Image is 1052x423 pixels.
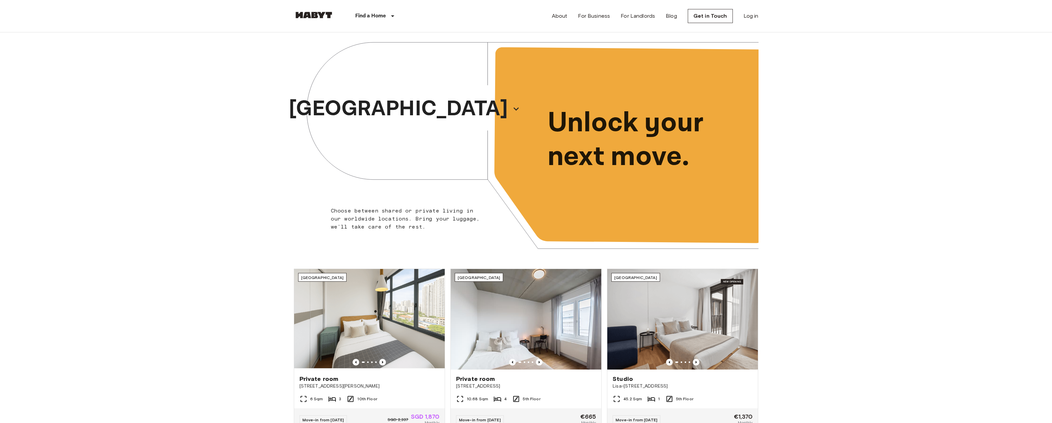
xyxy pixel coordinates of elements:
button: Previous image [536,359,543,366]
img: Marketing picture of unit DE-01-489-503-001 [607,269,758,370]
a: For Landlords [621,12,655,20]
span: €665 [580,414,596,420]
p: Unlock your next move. [548,106,748,174]
span: [STREET_ADDRESS][PERSON_NAME] [299,383,439,390]
span: 6 Sqm [310,396,323,402]
span: 1 [658,396,660,402]
span: Move-in from [DATE] [459,417,501,422]
p: [GEOGRAPHIC_DATA] [289,93,508,125]
span: €1,370 [734,414,753,420]
span: 10th Floor [357,396,377,402]
img: Marketing picture of unit SG-01-116-001-02 [294,269,445,370]
span: [GEOGRAPHIC_DATA] [301,275,344,280]
span: SGD 2,337 [388,417,408,423]
button: Previous image [666,359,673,366]
span: 45.2 Sqm [623,396,642,402]
span: Private room [456,375,495,383]
button: Previous image [379,359,386,366]
span: [GEOGRAPHIC_DATA] [458,275,500,280]
a: Log in [744,12,759,20]
span: 5th Floor [676,396,693,402]
span: Private room [299,375,339,383]
span: 4 [504,396,507,402]
a: For Business [578,12,610,20]
a: Blog [666,12,677,20]
img: Marketing picture of unit DE-04-037-026-03Q [451,269,601,370]
span: 3 [339,396,341,402]
span: 5th Floor [523,396,540,402]
img: Habyt [294,12,334,18]
span: SGD 1,870 [411,414,439,420]
button: Previous image [353,359,359,366]
button: Previous image [693,359,699,366]
span: Lisa-[STREET_ADDRESS] [613,383,753,390]
span: Studio [613,375,633,383]
a: Get in Touch [688,9,733,23]
span: [GEOGRAPHIC_DATA] [614,275,657,280]
a: About [552,12,568,20]
span: [STREET_ADDRESS] [456,383,596,390]
button: [GEOGRAPHIC_DATA] [286,91,522,127]
button: Previous image [509,359,516,366]
p: Find a Home [355,12,386,20]
p: Choose between shared or private living in our worldwide locations. Bring your luggage, we'll tak... [331,207,484,231]
span: Move-in from [DATE] [616,417,657,422]
span: 10.68 Sqm [467,396,488,402]
span: Move-in from [DATE] [302,417,344,422]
